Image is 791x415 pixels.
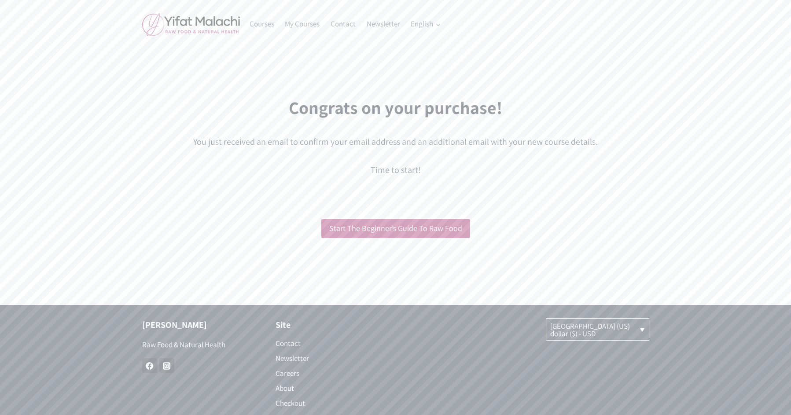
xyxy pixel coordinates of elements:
[546,319,649,340] a: [GEOGRAPHIC_DATA] (US) dollar ($) - USD
[411,18,441,30] span: English
[276,381,383,396] a: About
[142,94,649,121] h1: Congrats on your purchase!
[280,14,325,35] a: My Courses
[276,366,383,381] a: Careers
[142,318,249,331] h2: [PERSON_NAME]
[325,14,361,35] a: Contact
[276,336,383,351] a: Contact
[276,396,383,411] a: Checkout
[142,339,249,351] p: Raw Food & Natural Health
[159,358,174,373] a: Instagram
[405,14,446,35] a: English
[276,351,383,366] a: Newsletter
[276,318,383,331] h2: Site
[244,14,446,35] nav: Primary
[321,219,470,238] a: Start The Beginner’s Guide To Raw Food
[361,14,405,35] a: Newsletter
[142,163,649,177] p: Time to start!
[142,135,649,149] p: You just received an email to confirm your email address and an additional email with your new co...
[142,13,240,36] img: yifat_logo41_en.png
[142,358,157,373] a: Facebook
[244,14,280,35] a: Courses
